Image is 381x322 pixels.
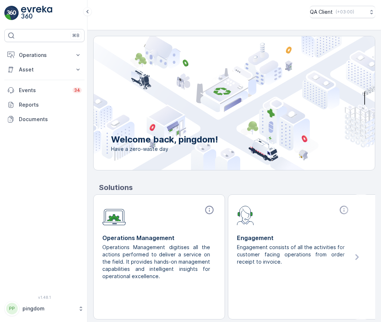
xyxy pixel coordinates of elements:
p: Documents [19,116,82,123]
button: PPpingdom [4,301,85,316]
p: Events [19,87,68,94]
span: Have a zero-waste day [111,145,218,153]
button: QA Client(+03:00) [310,6,375,18]
p: Operations Management digitises all the actions performed to deliver a service on the field. It p... [102,244,210,280]
p: QA Client [310,8,333,16]
p: Asset [19,66,70,73]
p: Solutions [99,182,375,193]
a: Events34 [4,83,85,98]
p: Reports [19,101,82,108]
div: PP [6,303,18,314]
p: Operations [19,51,70,59]
p: ( +03:00 ) [336,9,354,15]
p: Operations Management [102,234,216,242]
button: Operations [4,48,85,62]
p: ⌘B [72,33,79,38]
img: city illustration [61,36,375,170]
a: Reports [4,98,85,112]
p: 34 [74,87,80,93]
img: module-icon [102,205,126,226]
p: Engagement consists of all the activities for customer facing operations from order receipt to in... [237,244,345,265]
img: logo_light-DOdMpM7g.png [21,6,52,20]
p: pingdom [22,305,74,312]
span: v 1.48.1 [4,295,85,300]
img: logo [4,6,19,20]
button: Asset [4,62,85,77]
a: Documents [4,112,85,127]
p: Welcome back, pingdom! [111,134,218,145]
p: Engagement [237,234,351,242]
img: module-icon [237,205,254,225]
